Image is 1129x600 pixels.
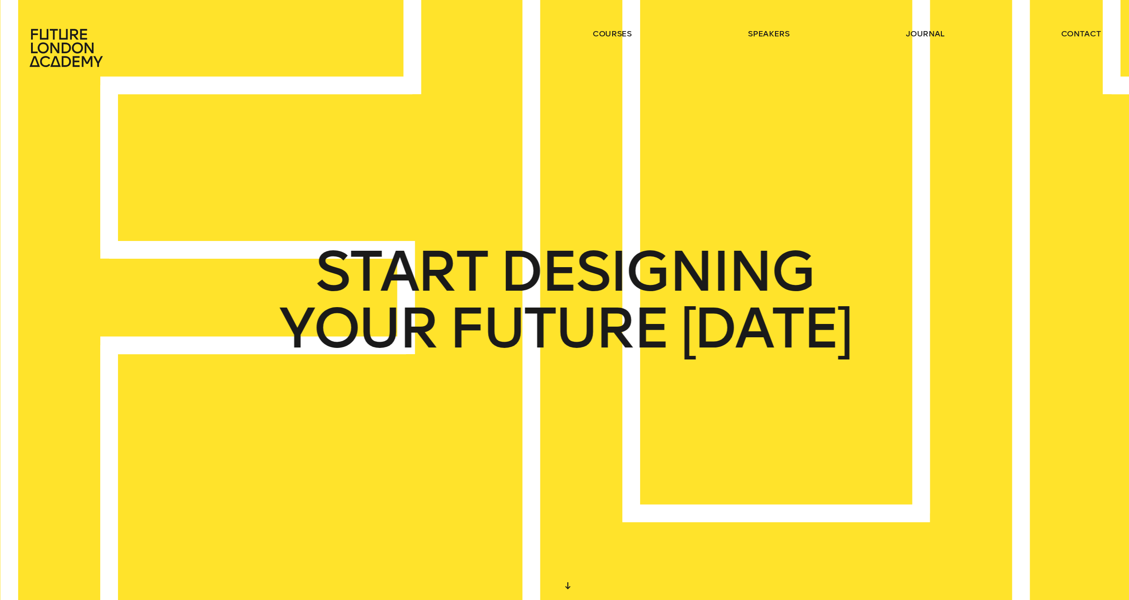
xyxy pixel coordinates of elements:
a: contact [1061,28,1101,39]
a: journal [906,28,944,39]
span: DESIGNING [499,243,814,300]
span: FUTURE [448,300,668,357]
a: courses [593,28,632,39]
span: START [315,243,487,300]
span: [DATE] [680,300,850,357]
a: speakers [748,28,789,39]
span: YOUR [279,300,436,357]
